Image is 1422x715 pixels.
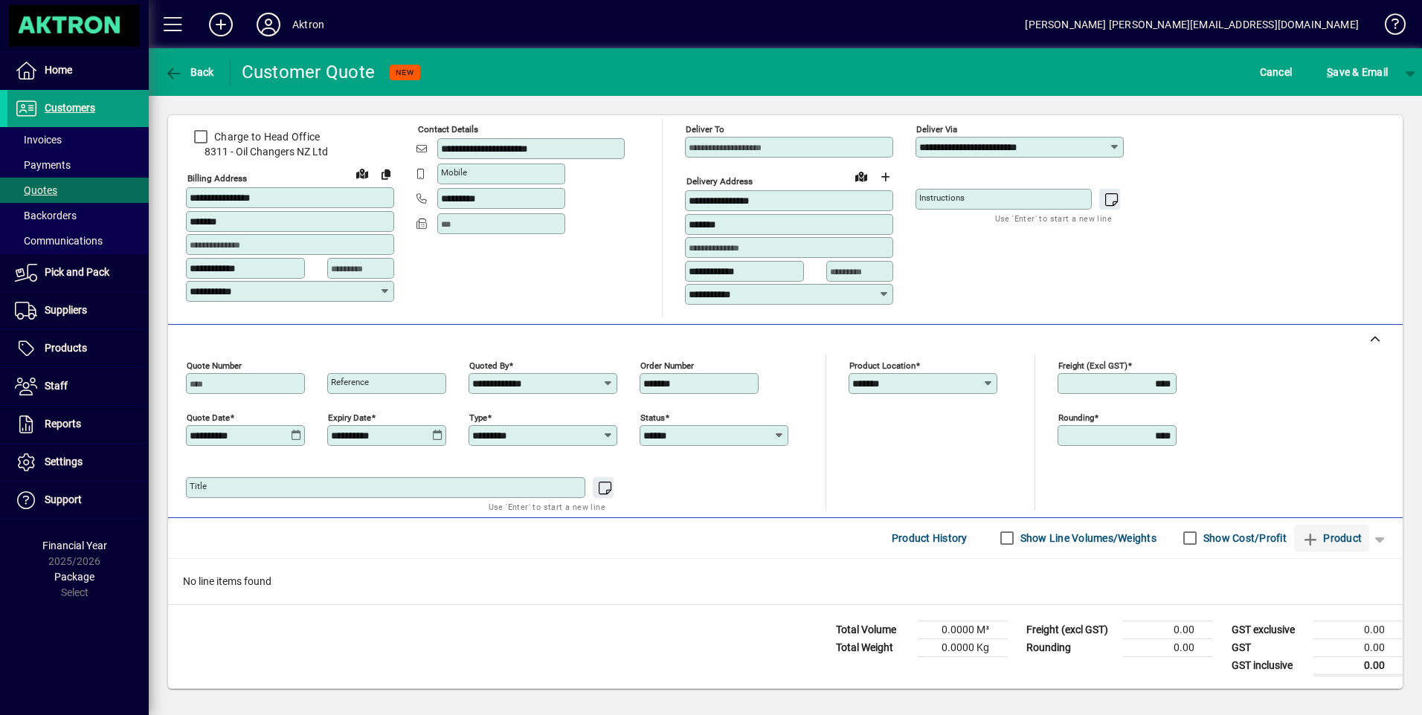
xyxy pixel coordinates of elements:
[7,127,149,152] a: Invoices
[190,481,207,491] mat-label: Title
[916,124,957,135] mat-label: Deliver via
[1123,638,1212,656] td: 0.00
[849,360,916,370] mat-label: Product location
[245,11,292,38] button: Profile
[1019,621,1123,638] td: Freight (excl GST)
[45,418,81,430] span: Reports
[45,494,82,505] span: Support
[892,526,968,550] span: Product History
[7,254,149,291] a: Pick and Pack
[1025,13,1359,36] div: [PERSON_NAME] [PERSON_NAME][EMAIL_ADDRESS][DOMAIN_NAME]
[1327,60,1388,84] span: ave & Email
[686,124,724,135] mat-label: Deliver To
[331,377,369,387] mat-label: Reference
[1058,412,1094,422] mat-label: Rounding
[7,444,149,481] a: Settings
[886,525,974,551] button: Product History
[7,228,149,253] a: Communications
[7,52,149,89] a: Home
[640,412,665,422] mat-label: Status
[7,368,149,405] a: Staff
[187,360,242,370] mat-label: Quote number
[918,621,1007,638] td: 0.0000 M³
[45,102,95,114] span: Customers
[396,68,414,77] span: NEW
[1313,621,1403,638] td: 0.00
[164,66,214,78] span: Back
[15,134,62,146] span: Invoices
[45,342,87,354] span: Products
[1319,59,1395,85] button: Save & Email
[186,144,394,160] span: 8311 - Oil Changers NZ Ltd
[15,235,103,247] span: Communications
[1302,526,1362,550] span: Product
[469,360,509,370] mat-label: Quoted by
[1313,656,1403,675] td: 0.00
[7,203,149,228] a: Backorders
[640,360,694,370] mat-label: Order number
[1327,66,1333,78] span: S
[15,184,57,196] span: Quotes
[1294,525,1369,551] button: Product
[1224,621,1313,638] td: GST exclusive
[45,380,68,392] span: Staff
[45,456,83,467] span: Settings
[1200,531,1287,546] label: Show Cost/Profit
[211,129,320,144] label: Charge to Head Office
[45,304,87,316] span: Suppliers
[328,412,371,422] mat-label: Expiry date
[7,292,149,329] a: Suppliers
[1256,59,1296,85] button: Cancel
[1260,60,1293,84] span: Cancel
[15,159,71,171] span: Payments
[149,59,231,85] app-page-header-button: Back
[45,64,72,76] span: Home
[7,152,149,178] a: Payments
[1123,621,1212,638] td: 0.00
[918,638,1007,656] td: 0.0000 Kg
[1224,638,1313,656] td: GST
[919,192,965,203] mat-label: Instructions
[469,412,487,422] mat-label: Type
[161,59,218,85] button: Back
[168,559,1403,604] div: No line items found
[1313,638,1403,656] td: 0.00
[489,498,605,515] mat-hint: Use 'Enter' to start a new line
[15,210,77,221] span: Backorders
[374,162,398,186] button: Copy to Delivery address
[7,178,149,203] a: Quotes
[197,11,245,38] button: Add
[350,161,374,185] a: View on map
[873,165,897,189] button: Choose address
[995,210,1112,227] mat-hint: Use 'Enter' to start a new line
[829,621,918,638] td: Total Volume
[829,638,918,656] td: Total Weight
[54,571,94,583] span: Package
[1374,3,1403,51] a: Knowledge Base
[1058,360,1127,370] mat-label: Freight (excl GST)
[7,330,149,367] a: Products
[292,13,324,36] div: Aktron
[242,60,376,84] div: Customer Quote
[187,412,230,422] mat-label: Quote date
[45,266,109,278] span: Pick and Pack
[1017,531,1156,546] label: Show Line Volumes/Weights
[441,167,467,178] mat-label: Mobile
[42,540,107,551] span: Financial Year
[849,164,873,188] a: View on map
[1019,638,1123,656] td: Rounding
[1224,656,1313,675] td: GST inclusive
[7,406,149,443] a: Reports
[7,482,149,519] a: Support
